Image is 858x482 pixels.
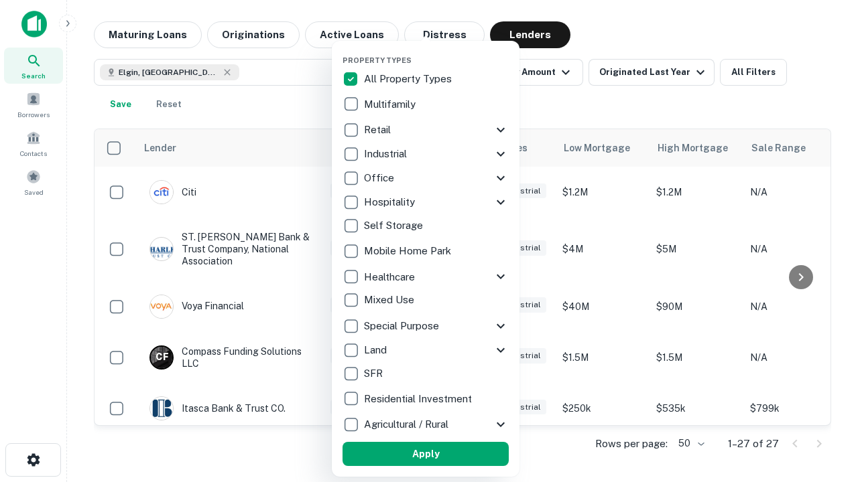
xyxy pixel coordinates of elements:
[364,366,385,382] p: SFR
[343,442,509,466] button: Apply
[364,170,397,186] p: Office
[791,375,858,439] iframe: Chat Widget
[364,269,418,285] p: Healthcare
[364,292,417,308] p: Mixed Use
[364,96,418,112] p: Multifamily
[343,264,509,289] div: Healthcare
[364,318,442,334] p: Special Purpose
[343,166,509,190] div: Office
[343,118,509,142] div: Retail
[343,338,509,362] div: Land
[343,190,509,214] div: Hospitality
[364,218,426,234] p: Self Storage
[343,56,412,64] span: Property Types
[364,243,454,259] p: Mobile Home Park
[364,416,451,432] p: Agricultural / Rural
[343,412,509,436] div: Agricultural / Rural
[364,391,475,407] p: Residential Investment
[364,122,393,138] p: Retail
[364,194,418,210] p: Hospitality
[343,142,509,166] div: Industrial
[343,314,509,338] div: Special Purpose
[364,342,389,358] p: Land
[364,146,410,162] p: Industrial
[364,71,454,87] p: All Property Types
